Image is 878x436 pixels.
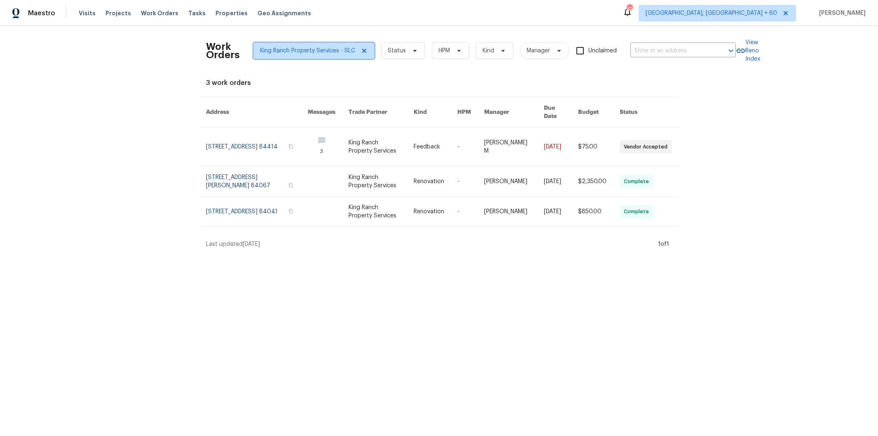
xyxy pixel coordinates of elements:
span: [GEOGRAPHIC_DATA], [GEOGRAPHIC_DATA] + 60 [646,9,777,17]
span: Projects [105,9,131,17]
div: Last updated [206,240,656,248]
span: HPM [439,47,450,55]
button: Copy Address [287,207,295,215]
td: [PERSON_NAME] M [478,127,537,167]
span: Manager [527,47,550,55]
button: Copy Address [287,143,295,150]
th: Messages [301,97,342,127]
td: King Ranch Property Services [342,197,407,227]
td: King Ranch Property Services [342,167,407,197]
div: 3 work orders [206,79,672,87]
td: Renovation [407,167,451,197]
span: Geo Assignments [258,9,311,17]
td: [PERSON_NAME] [478,197,537,227]
h2: Work Orders [206,42,240,59]
span: Unclaimed [589,47,617,55]
td: King Ranch Property Services [342,127,407,167]
td: Feedback [407,127,451,167]
th: Status [613,97,678,127]
td: [PERSON_NAME] [478,167,537,197]
span: Maestro [28,9,55,17]
td: - [451,127,478,167]
span: King Ranch Property Services - SLC [260,47,356,55]
span: Tasks [188,10,206,16]
th: HPM [451,97,478,127]
th: Manager [478,97,537,127]
input: Enter in an address [630,45,713,57]
button: Copy Address [287,181,295,189]
span: Status [388,47,406,55]
a: View Reno Index [736,38,761,63]
th: Address [200,97,301,127]
span: [DATE] [243,241,260,247]
span: [PERSON_NAME] [816,9,866,17]
th: Budget [571,97,613,127]
th: Due Date [537,97,572,127]
th: Trade Partner [342,97,407,127]
div: 1 of 1 [658,240,670,248]
span: Visits [79,9,96,17]
td: Renovation [407,197,451,227]
td: - [451,167,478,197]
span: Properties [215,9,248,17]
span: Work Orders [141,9,178,17]
div: 427 [627,5,632,13]
span: Kind [483,47,494,55]
button: Open [725,45,737,57]
td: - [451,197,478,227]
th: Kind [407,97,451,127]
